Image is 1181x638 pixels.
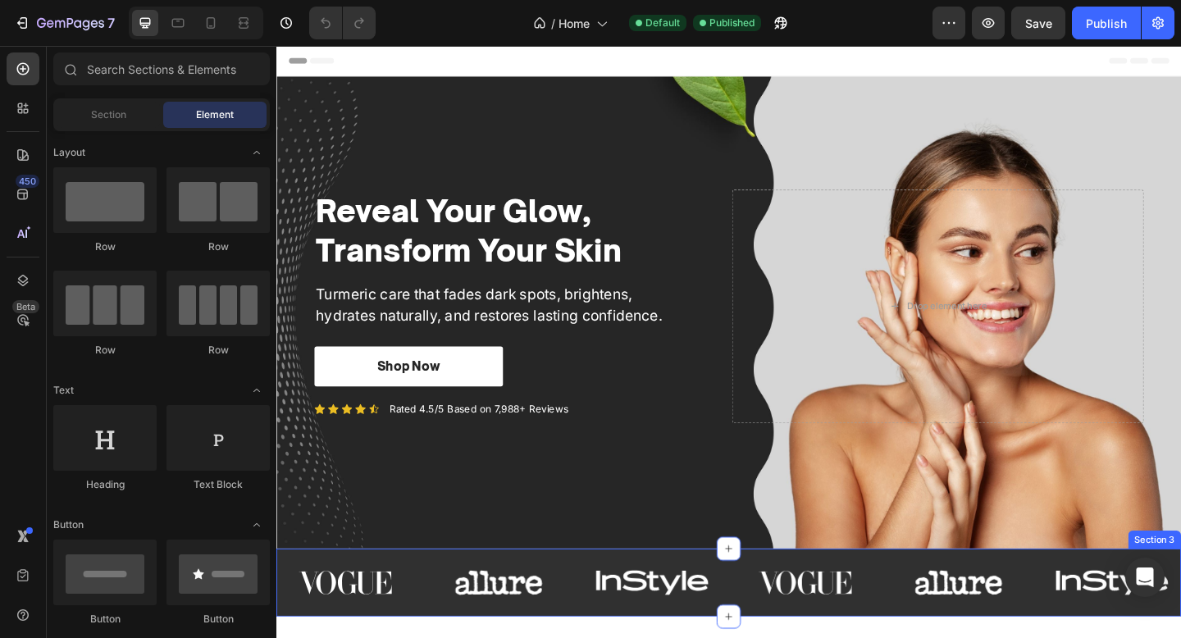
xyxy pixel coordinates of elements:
div: Button [53,612,157,627]
img: gempages_581515696211493801-a508b8e2-a6e0-4cd9-9505-0de4a2881ea4.svg [334,560,484,608]
div: Row [166,343,270,358]
span: Text [53,383,74,398]
div: Beta [12,300,39,313]
div: Drop element here [686,277,773,290]
div: Section 3 [930,530,981,545]
span: Published [709,16,755,30]
div: Row [166,239,270,254]
div: Button [166,612,270,627]
button: 7 [7,7,122,39]
span: Home [559,15,590,32]
div: Text Block [166,477,270,492]
img: gempages_581515696211493801-5a31e8bd-bbc1-438f-94b9-9b8b7a9f67f7.svg [667,560,817,608]
div: Heading [53,477,157,492]
div: Publish [1086,15,1127,32]
img: gempages_581515696211493801-257f594a-7ed5-4c5e-bfd4-9fef6e0bbbbe.svg [500,560,650,608]
span: Element [196,107,234,122]
img: gempages_581515696211493801-a508b8e2-a6e0-4cd9-9505-0de4a2881ea4.svg [834,560,984,608]
span: Default [645,16,680,30]
div: Row [53,343,157,358]
span: Section [91,107,126,122]
button: Save [1011,7,1065,39]
div: 450 [16,175,39,188]
div: Row [53,239,157,254]
p: 7 [107,13,115,33]
span: Button [53,517,84,532]
span: Layout [53,145,85,160]
button: Publish [1072,7,1141,39]
span: Toggle open [244,512,270,538]
img: gempages_581515696211493801-5a31e8bd-bbc1-438f-94b9-9b8b7a9f67f7.svg [166,560,317,608]
span: Save [1025,16,1052,30]
span: Toggle open [244,139,270,166]
input: Search Sections & Elements [53,52,270,85]
span: Toggle open [244,377,270,403]
span: / [551,15,555,32]
div: Open Intercom Messenger [1125,558,1165,597]
div: Undo/Redo [309,7,376,39]
iframe: Design area [276,46,1181,638]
